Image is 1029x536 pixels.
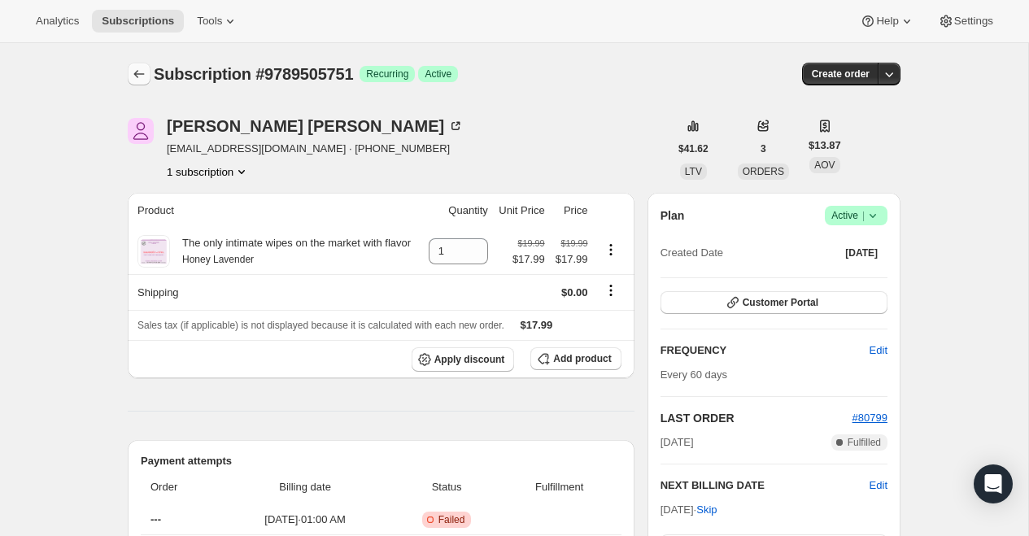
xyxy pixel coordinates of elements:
[187,10,248,33] button: Tools
[493,193,550,229] th: Unit Price
[137,235,170,268] img: product img
[598,241,624,259] button: Product actions
[852,410,887,426] button: #80799
[438,513,465,526] span: Failed
[560,238,587,248] small: $19.99
[553,352,611,365] span: Add product
[128,193,422,229] th: Product
[661,245,723,261] span: Created Date
[36,15,79,28] span: Analytics
[974,464,1013,503] div: Open Intercom Messenger
[412,347,515,372] button: Apply discount
[521,319,553,331] span: $17.99
[425,68,451,81] span: Active
[696,502,717,518] span: Skip
[850,10,924,33] button: Help
[167,118,464,134] div: [PERSON_NAME] [PERSON_NAME]
[870,477,887,494] button: Edit
[555,251,588,268] span: $17.99
[434,353,505,366] span: Apply discount
[661,291,887,314] button: Customer Portal
[845,246,878,259] span: [DATE]
[661,477,870,494] h2: NEXT BILLING DATE
[661,410,852,426] h2: LAST ORDER
[928,10,1003,33] button: Settings
[102,15,174,28] span: Subscriptions
[167,141,464,157] span: [EMAIL_ADDRESS][DOMAIN_NAME] · [PHONE_NUMBER]
[848,436,881,449] span: Fulfilled
[669,137,718,160] button: $41.62
[835,242,887,264] button: [DATE]
[685,166,702,177] span: LTV
[395,479,497,495] span: Status
[128,274,422,310] th: Shipping
[26,10,89,33] button: Analytics
[831,207,881,224] span: Active
[137,320,504,331] span: Sales tax (if applicable) is not displayed because it is calculated with each new order.
[225,479,386,495] span: Billing date
[809,137,841,154] span: $13.87
[751,137,776,160] button: 3
[128,63,150,85] button: Subscriptions
[92,10,184,33] button: Subscriptions
[512,251,545,268] span: $17.99
[678,142,709,155] span: $41.62
[150,513,161,525] span: ---
[687,497,726,523] button: Skip
[852,412,887,424] a: #80799
[422,193,493,229] th: Quantity
[508,479,612,495] span: Fulfillment
[860,338,897,364] button: Edit
[661,434,694,451] span: [DATE]
[182,254,254,265] small: Honey Lavender
[661,368,727,381] span: Every 60 days
[530,347,621,370] button: Add product
[366,68,408,81] span: Recurring
[954,15,993,28] span: Settings
[141,469,220,505] th: Order
[167,163,250,180] button: Product actions
[661,503,717,516] span: [DATE] ·
[197,15,222,28] span: Tools
[225,512,386,528] span: [DATE] · 01:00 AM
[661,207,685,224] h2: Plan
[743,296,818,309] span: Customer Portal
[141,453,621,469] h2: Payment attempts
[876,15,898,28] span: Help
[170,235,411,268] div: The only intimate wipes on the market with flavor
[518,238,545,248] small: $19.99
[802,63,879,85] button: Create order
[598,281,624,299] button: Shipping actions
[814,159,835,171] span: AOV
[862,209,865,222] span: |
[812,68,870,81] span: Create order
[561,286,588,299] span: $0.00
[761,142,766,155] span: 3
[128,118,154,144] span: Katharine Hauer
[550,193,593,229] th: Price
[870,342,887,359] span: Edit
[743,166,784,177] span: ORDERS
[661,342,870,359] h2: FREQUENCY
[154,65,353,83] span: Subscription #9789505751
